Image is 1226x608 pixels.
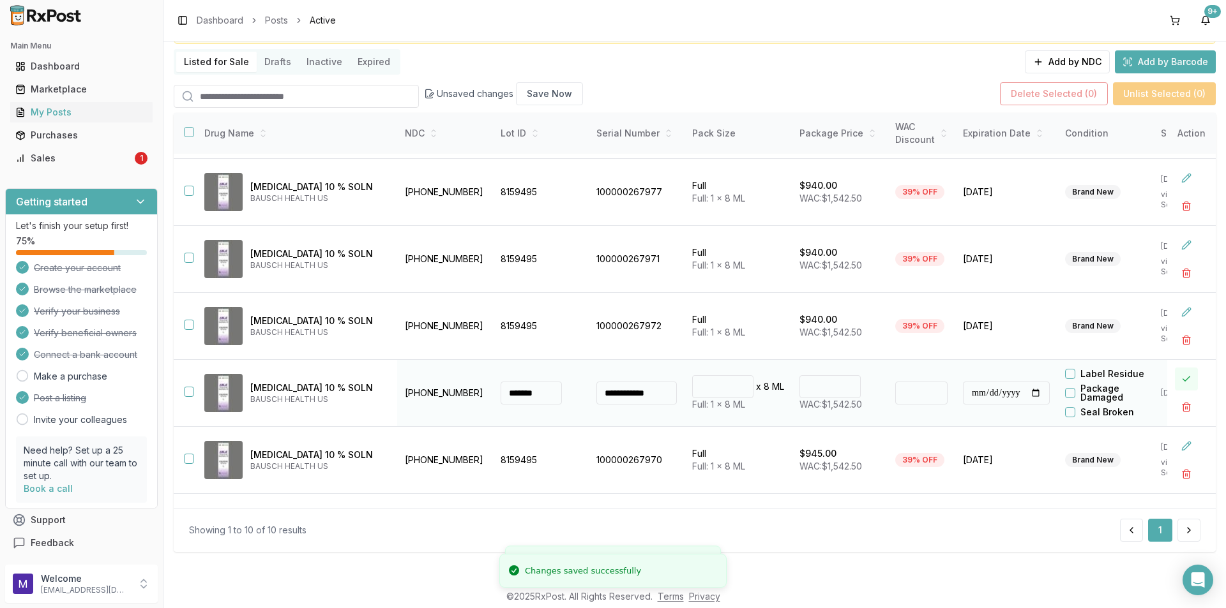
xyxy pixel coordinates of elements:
img: Jublia 10 % SOLN [204,240,243,278]
span: [DATE] [963,253,1050,265]
th: Action [1167,113,1216,154]
div: Source [1161,127,1209,140]
span: Feedback [31,537,74,549]
td: Full [685,427,792,494]
p: BAUSCH HEALTH US [250,327,387,337]
p: $940.00 [799,179,837,192]
div: Lot ID [501,127,581,140]
p: via NDC Search [1161,189,1209,210]
button: Delete [1175,262,1198,285]
button: Feedback [5,531,158,554]
td: [PHONE_NUMBER] [397,360,493,427]
p: BAUSCH HEALTH US [250,260,387,271]
div: Brand New [1065,453,1121,467]
a: Purchases [10,124,153,147]
p: [MEDICAL_DATA] 10 % SOLN [250,181,387,193]
td: 8159495 [493,293,589,360]
div: 39% OFF [895,453,944,467]
p: [DATE] [1161,174,1209,184]
div: Brand New [1065,252,1121,266]
button: Edit [1175,434,1198,457]
p: [MEDICAL_DATA] 10 % SOLN [250,449,387,461]
span: Connect a bank account [34,348,137,361]
div: Expiration Date [963,127,1050,140]
button: Dashboard [5,56,158,77]
div: My Posts [15,106,148,119]
p: via NDC Search [1161,256,1209,277]
span: Create your account [34,262,121,274]
td: 8159496 [493,494,589,561]
span: Full: 1 x 8 ML [692,327,745,337]
div: Marketplace [15,83,148,96]
div: 1 [135,152,148,165]
td: 100000267977 [589,159,685,226]
button: Add by Barcode [1115,50,1216,73]
button: Sales1 [5,148,158,168]
td: [PHONE_NUMBER] [397,494,493,561]
p: BAUSCH HEALTH US [250,394,387,404]
div: Drug Name [204,127,387,140]
td: [PHONE_NUMBER] [397,293,493,360]
div: Brand New [1065,185,1121,199]
p: x [756,380,761,393]
p: BAUSCH HEALTH US [250,461,387,471]
div: 9+ [1204,5,1221,18]
label: Label Residue [1080,369,1144,378]
div: 39% OFF [895,319,944,333]
p: [DATE] [1161,388,1209,398]
td: [PHONE_NUMBER] [397,226,493,293]
label: Seal Broken [1080,408,1134,417]
img: Jublia 10 % SOLN [204,441,243,479]
span: WAC: $1,542.50 [799,260,862,271]
button: 9+ [1195,10,1216,31]
p: Let's finish your setup first! [16,219,147,232]
a: Invite your colleagues [34,413,127,426]
div: 39% OFF [895,252,944,266]
p: $945.00 [799,447,836,460]
span: Full: 1 x 8 ML [692,399,745,410]
p: [MEDICAL_DATA] 10 % SOLN [250,382,387,394]
p: [MEDICAL_DATA] 10 % SOLN [250,248,387,260]
img: Jublia 10 % SOLN [204,307,243,345]
h2: Main Menu [10,41,153,51]
div: Dashboard [15,60,148,73]
div: Showing 1 to 10 of 10 results [189,524,306,537]
a: Marketplace [10,78,153,101]
p: ML [772,380,784,393]
img: User avatar [13,574,33,594]
span: WAC: $1,542.50 [799,461,862,471]
button: Purchases [5,125,158,145]
div: Changes saved successfully [525,565,641,577]
button: Marketplace [5,79,158,100]
span: Verify beneficial owners [34,327,137,339]
button: Support [5,508,158,531]
div: 39% OFF [895,185,944,199]
td: Full [685,293,792,360]
button: Edit [1175,300,1198,323]
p: 8 [764,380,769,393]
span: Active [310,14,336,27]
span: Verify your business [34,305,120,318]
button: Edit [1175,167,1198,189]
img: Jublia 10 % SOLN [204,508,243,546]
button: Close [1175,367,1198,390]
p: via NDC Search [1161,323,1209,344]
div: Sales [15,152,132,165]
button: My Posts [5,102,158,122]
a: Terms [658,591,684,602]
button: Edit [1175,501,1198,524]
span: WAC: $1,542.50 [799,327,862,337]
div: Package Price [799,127,880,140]
td: [PHONE_NUMBER] [397,427,493,494]
img: Jublia 10 % SOLN [204,173,243,211]
span: Full: 1 x 8 ML [692,193,745,204]
td: 100000267970 [589,427,685,494]
p: [DATE] [1161,241,1209,251]
button: Add by NDC [1025,50,1110,73]
p: BAUSCH HEALTH US [250,193,387,204]
img: RxPost Logo [5,5,87,26]
span: 75 % [16,235,35,248]
h3: Getting started [16,194,87,209]
button: Inactive [299,52,350,72]
button: Listed for Sale [176,52,257,72]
